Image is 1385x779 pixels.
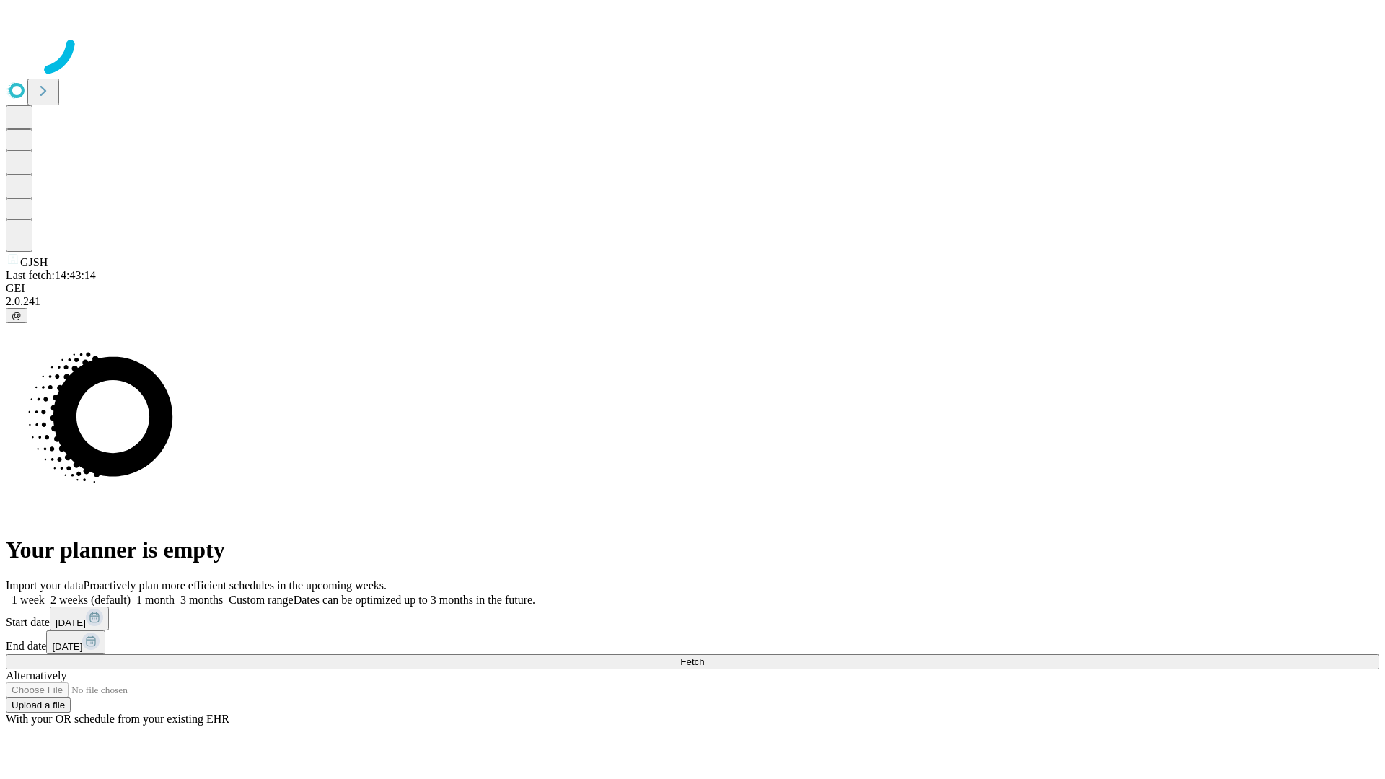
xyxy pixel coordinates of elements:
[6,269,96,281] span: Last fetch: 14:43:14
[50,594,131,606] span: 2 weeks (default)
[294,594,535,606] span: Dates can be optimized up to 3 months in the future.
[84,579,387,591] span: Proactively plan more efficient schedules in the upcoming weeks.
[56,617,86,628] span: [DATE]
[229,594,293,606] span: Custom range
[180,594,223,606] span: 3 months
[12,310,22,321] span: @
[6,630,1379,654] div: End date
[136,594,175,606] span: 1 month
[6,295,1379,308] div: 2.0.241
[6,713,229,725] span: With your OR schedule from your existing EHR
[6,654,1379,669] button: Fetch
[46,630,105,654] button: [DATE]
[680,656,704,667] span: Fetch
[6,537,1379,563] h1: Your planner is empty
[20,256,48,268] span: GJSH
[50,607,109,630] button: [DATE]
[6,579,84,591] span: Import your data
[6,607,1379,630] div: Start date
[6,697,71,713] button: Upload a file
[12,594,45,606] span: 1 week
[52,641,82,652] span: [DATE]
[6,669,66,682] span: Alternatively
[6,308,27,323] button: @
[6,282,1379,295] div: GEI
